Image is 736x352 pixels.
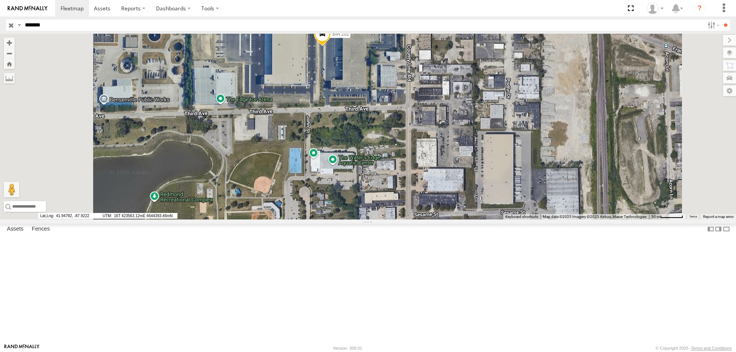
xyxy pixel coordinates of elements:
div: Nele . [644,3,666,14]
span: Map data ©2025 Imagery ©2025 Airbus, Maxar Technologies [543,214,647,219]
button: Keyboard shortcuts [505,214,538,219]
button: Drag Pegman onto the map to open Street View [4,182,19,197]
button: Zoom in [4,38,15,48]
button: Zoom out [4,48,15,59]
label: Dock Summary Table to the Right [715,224,722,235]
label: Assets [3,224,27,234]
a: Visit our Website [4,344,39,352]
a: Terms (opens in new tab) [689,215,697,218]
label: Search Filter Options [705,20,721,31]
div: © Copyright 2025 - [655,346,732,350]
label: Hide Summary Table [723,224,730,235]
a: Report a map error [703,214,734,219]
label: Dock Summary Table to the Left [707,224,715,235]
i: ? [693,2,706,15]
div: Version: 309.01 [333,346,362,350]
label: Fences [28,224,54,234]
label: Measure [4,73,15,83]
button: Zoom Home [4,59,15,69]
label: Search Query [16,20,22,31]
a: Terms and Conditions [691,346,732,350]
span: 16T 423563.12mE 4644393.46mN [101,213,177,219]
span: 50 m [651,214,660,219]
span: 41.94782, -87.9222 [38,213,100,219]
label: Map Settings [723,85,736,96]
img: rand-logo.svg [8,6,48,11]
button: Map Scale: 50 m per 56 pixels [649,214,685,219]
span: BIH 201 [332,31,349,37]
